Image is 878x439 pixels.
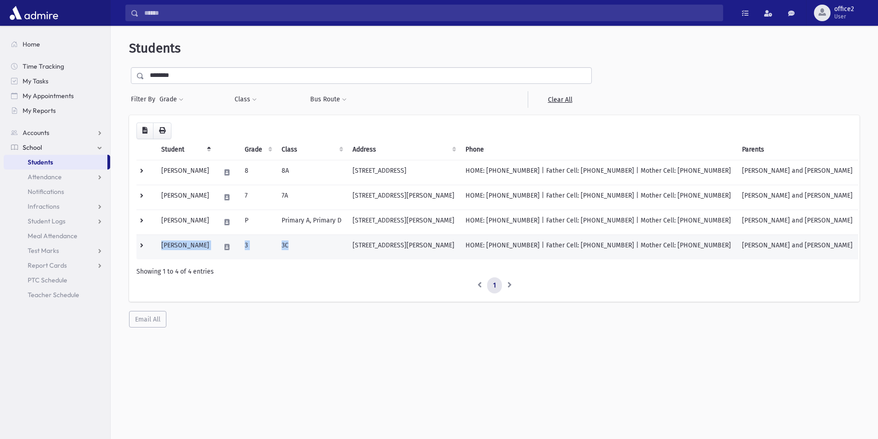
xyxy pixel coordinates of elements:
a: 1 [487,277,502,294]
a: Home [4,37,110,52]
button: CSV [136,123,153,139]
td: [PERSON_NAME] [156,234,215,259]
a: Report Cards [4,258,110,273]
span: School [23,143,42,152]
a: Students [4,155,107,170]
button: Email All [129,311,166,328]
td: HOME: [PHONE_NUMBER] | Father Cell: [PHONE_NUMBER] | Mother Cell: [PHONE_NUMBER] [460,234,737,259]
td: [PERSON_NAME] [156,185,215,210]
td: [PERSON_NAME] and [PERSON_NAME] [737,185,858,210]
a: School [4,140,110,155]
a: Student Logs [4,214,110,228]
a: Clear All [528,91,592,108]
td: HOME: [PHONE_NUMBER] | Father Cell: [PHONE_NUMBER] | Mother Cell: [PHONE_NUMBER] [460,160,737,185]
span: Student Logs [28,217,65,225]
span: Report Cards [28,261,67,269]
th: Address: activate to sort column ascending [347,139,460,160]
span: User [834,13,854,20]
div: Showing 1 to 4 of 4 entries [136,267,852,276]
span: Infractions [28,202,59,211]
a: PTC Schedule [4,273,110,287]
a: My Reports [4,103,110,118]
a: Attendance [4,170,110,184]
span: Students [129,41,181,56]
a: Time Tracking [4,59,110,74]
img: AdmirePro [7,4,60,22]
span: Accounts [23,129,49,137]
td: [PERSON_NAME] and [PERSON_NAME] [737,160,858,185]
td: [PERSON_NAME] and [PERSON_NAME] [737,234,858,259]
a: My Tasks [4,74,110,88]
span: Filter By [131,94,159,104]
button: Grade [159,91,184,108]
td: [PERSON_NAME] and [PERSON_NAME] [737,210,858,234]
td: HOME: [PHONE_NUMBER] | Father Cell: [PHONE_NUMBER] | Mother Cell: [PHONE_NUMBER] [460,210,737,234]
input: Search [139,5,723,21]
th: Phone [460,139,737,160]
td: HOME: [PHONE_NUMBER] | Father Cell: [PHONE_NUMBER] | Mother Cell: [PHONE_NUMBER] [460,185,737,210]
span: Students [28,158,53,166]
a: Accounts [4,125,110,140]
td: Primary A, Primary D [276,210,347,234]
td: [STREET_ADDRESS][PERSON_NAME] [347,234,460,259]
button: Bus Route [310,91,347,108]
span: Time Tracking [23,62,64,70]
td: [PERSON_NAME] [156,160,215,185]
span: office2 [834,6,854,13]
th: Grade: activate to sort column ascending [239,139,276,160]
span: Attendance [28,173,62,181]
span: Home [23,40,40,48]
span: My Tasks [23,77,48,85]
span: Meal Attendance [28,232,77,240]
span: Notifications [28,187,64,196]
th: Class: activate to sort column ascending [276,139,347,160]
span: My Appointments [23,92,74,100]
td: 8 [239,160,276,185]
th: Parents [737,139,858,160]
a: Teacher Schedule [4,287,110,302]
td: [PERSON_NAME] [156,210,215,234]
td: [STREET_ADDRESS] [347,160,460,185]
a: Meal Attendance [4,228,110,243]
td: 7 [239,185,276,210]
td: [STREET_ADDRESS][PERSON_NAME] [347,210,460,234]
td: 3C [276,234,347,259]
td: [STREET_ADDRESS][PERSON_NAME] [347,185,460,210]
button: Class [234,91,257,108]
th: Student: activate to sort column descending [156,139,215,160]
a: My Appointments [4,88,110,103]
td: 7A [276,185,347,210]
td: 3 [239,234,276,259]
a: Infractions [4,199,110,214]
a: Notifications [4,184,110,199]
span: PTC Schedule [28,276,67,284]
span: Teacher Schedule [28,291,79,299]
button: Print [153,123,171,139]
a: Test Marks [4,243,110,258]
span: My Reports [23,106,56,115]
td: P [239,210,276,234]
span: Test Marks [28,246,59,255]
td: 8A [276,160,347,185]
